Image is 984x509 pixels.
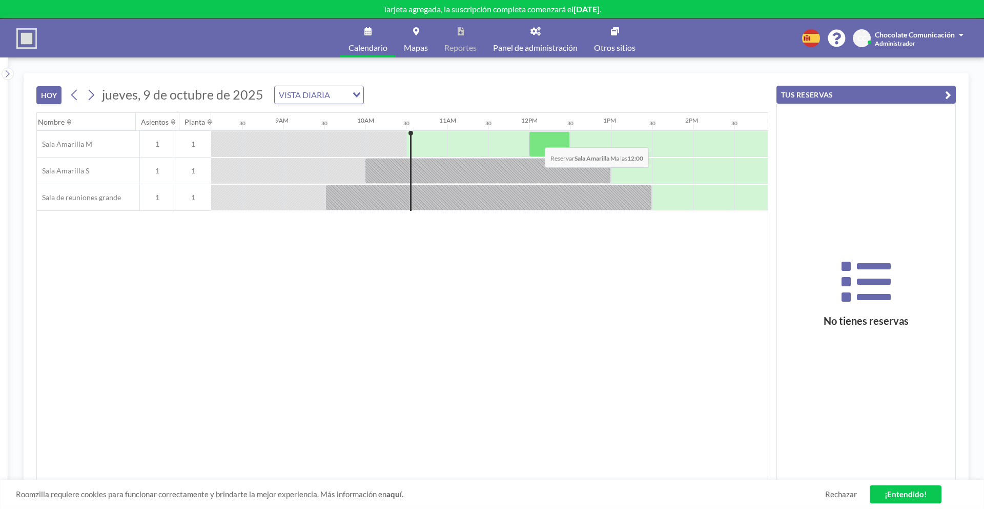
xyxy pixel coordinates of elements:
[875,30,955,39] span: Chocolate Comunicación
[321,120,327,127] div: 30
[357,116,374,124] div: 10AM
[38,118,65,127] div: Nombre
[649,120,655,127] div: 30
[603,116,616,124] div: 1PM
[140,140,175,149] span: 1
[436,19,485,57] a: Reportes
[277,88,332,102] span: VISTA DIARIA
[16,28,37,49] img: organization-logo
[37,166,89,175] span: Sala Amarilla S
[485,19,586,57] a: Panel de administración
[573,4,600,14] b: [DATE]
[275,116,289,124] div: 9AM
[777,315,955,327] h3: No tienes reservas
[403,120,409,127] div: 30
[444,44,477,52] span: Reportes
[875,40,915,47] span: Administrador
[175,140,211,149] span: 1
[102,87,263,102] span: jueves, 9 de octubre de 2025
[175,193,211,202] span: 1
[37,140,92,149] span: Sala Amarilla M
[731,120,737,127] div: 30
[776,86,956,104] button: TUS RESERVAS
[439,116,456,124] div: 11AM
[275,86,363,104] div: Search for option
[348,44,387,52] span: Calendario
[140,166,175,175] span: 1
[141,118,169,127] div: Asientos
[594,44,635,52] span: Otros sitios
[485,120,491,127] div: 30
[184,118,205,127] div: Planta
[586,19,644,57] a: Otros sitios
[36,86,61,104] button: HOY
[567,120,573,127] div: 30
[685,116,698,124] div: 2PM
[404,44,428,52] span: Mapas
[545,147,649,168] span: Reservar a las
[175,166,211,175] span: 1
[396,19,436,57] a: Mapas
[340,19,396,57] a: Calendario
[37,193,121,202] span: Sala de reuniones grande
[575,154,616,162] b: Sala Amarilla M
[767,116,780,124] div: 3PM
[493,44,578,52] span: Panel de administración
[333,88,346,102] input: Search for option
[627,154,643,162] b: 12:00
[870,485,941,503] a: ¡Entendido!
[239,120,245,127] div: 30
[386,490,403,499] a: aquí.
[140,193,175,202] span: 1
[825,490,857,499] a: Rechazar
[521,116,538,124] div: 12PM
[857,34,867,43] span: CC
[16,490,825,499] span: Roomzilla requiere cookies para funcionar correctamente y brindarte la mejor experiencia. Más inf...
